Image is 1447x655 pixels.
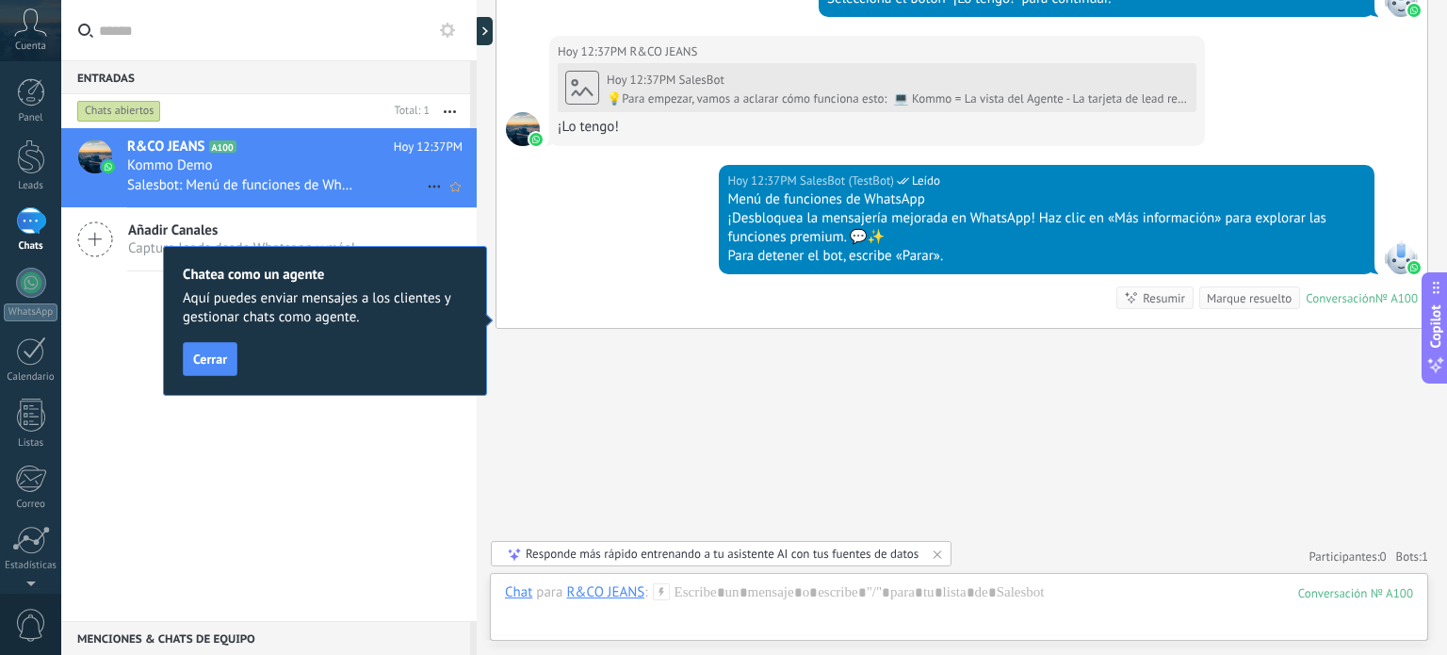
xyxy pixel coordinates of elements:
div: Hoy 12:37PM [727,172,800,190]
span: Aquí puedes enviar mensajes a los clientes y gestionar chats como agente. [183,289,467,327]
span: Cerrar [193,352,227,366]
div: Chats abiertos [77,100,161,123]
span: Leído [912,172,940,190]
span: Hoy 12:37PM [394,138,463,156]
div: Mostrar [474,17,493,45]
div: Entradas [61,60,470,94]
div: 100 [1298,585,1413,601]
span: Bots: [1396,549,1428,565]
div: ¡Desbloquea la mensajería mejorada en WhatsApp! Haz clic en «Más información» para explorar las f... [727,209,1366,247]
span: Kommo Demo [127,156,213,175]
div: Responde más rápido entrenando a tu asistente AI con tus fuentes de datos [526,546,919,562]
div: ¡Lo tengo! [558,118,1196,137]
div: WhatsApp [4,303,57,321]
a: avatariconR&CO JEANSA100Hoy 12:37PMKommo DemoSalesbot: Menú de funciones de WhatsApp ¡Desbloquea ... [61,128,477,207]
span: SalesBot [679,72,724,88]
div: Hoy 12:37PM [607,73,679,88]
span: Copilot [1426,304,1445,348]
div: Hoy 12:37PM [558,42,630,61]
div: Calendario [4,371,58,384]
div: R&CO JEANS [566,583,644,600]
div: Menú de funciones de WhatsApp [727,190,1366,209]
span: R&CO JEANS [630,42,698,61]
div: Correo [4,499,58,511]
span: SalesBot [1384,240,1418,274]
img: waba.svg [1407,4,1421,17]
span: Añadir Canales [128,221,355,239]
div: Resumir [1143,289,1185,307]
div: Estadísticas [4,560,58,572]
img: icon [102,160,115,173]
div: Menciones & Chats de equipo [61,621,470,655]
span: A100 [209,140,236,153]
h2: Chatea como un agente [183,266,467,284]
img: waba.svg [529,133,543,146]
div: Conversación [1306,290,1375,306]
span: 1 [1422,549,1428,565]
div: Panel [4,112,58,124]
span: 0 [1380,549,1387,565]
span: Cuenta [15,41,46,53]
div: Leads [4,180,58,192]
a: Participantes:0 [1309,549,1386,565]
div: Marque resuelto [1207,289,1292,307]
div: 💡Para empezar, vamos a aclarar cómo funciona esto: 💻 Kommo = La vista del Agente - La tarjeta de ... [607,91,1189,106]
div: Listas [4,437,58,450]
span: SalesBot (TestBot) [800,172,894,190]
div: Para detener el bot, escribe «Parar». [727,247,1366,266]
span: : [644,583,647,602]
span: R&CO JEANS [506,112,540,146]
div: Total: 1 [387,102,430,121]
span: para [536,583,562,602]
span: Salesbot: Menú de funciones de WhatsApp ¡Desbloquea la mensajería mejorada en WhatsApp! Haz clic ... [127,176,359,194]
span: Captura leads desde Whatsapp y más! [128,239,355,257]
div: № A100 [1375,290,1418,306]
div: Chats [4,240,58,253]
img: waba.svg [1407,261,1421,274]
button: Más [430,94,470,128]
span: R&CO JEANS [127,138,205,156]
button: Cerrar [183,342,237,376]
